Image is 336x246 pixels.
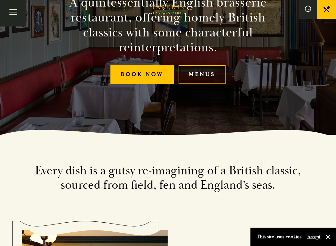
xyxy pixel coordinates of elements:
a: Menus [179,65,226,84]
a: Book Now [110,65,174,84]
button: Accept [307,234,320,240]
p: This site uses cookies. [257,232,303,241]
h2: Every dish is a gutsy re-imagining of a British classic, sourced from field, fen and England’s seas. [22,164,314,192]
button: Close and accept [325,234,331,240]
